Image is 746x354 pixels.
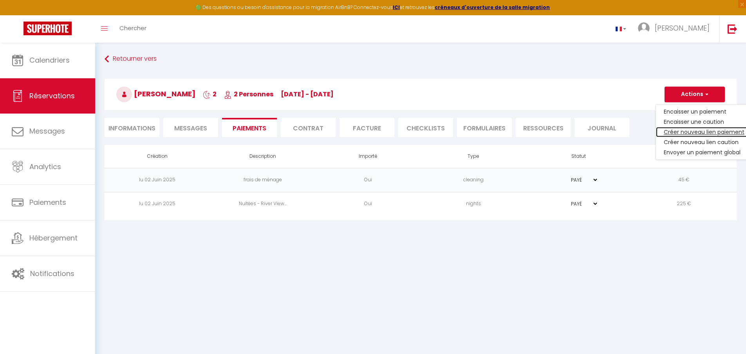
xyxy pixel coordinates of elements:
[631,168,737,192] td: 45 €
[281,118,336,137] li: Contrat
[632,15,719,43] a: ... [PERSON_NAME]
[457,118,512,137] li: FORMULAIRES
[23,22,72,35] img: Super Booking
[116,89,195,99] span: [PERSON_NAME]
[105,52,737,66] a: Retourner vers
[516,118,571,137] li: Ressources
[631,192,737,216] td: 225 €
[210,168,315,192] td: frais de ménage
[105,118,159,137] li: Informations
[393,4,400,11] a: ICI
[421,168,526,192] td: cleaning
[665,87,725,102] button: Actions
[203,90,217,99] span: 2
[29,126,65,136] span: Messages
[315,192,421,216] td: Oui
[526,145,631,168] th: Statut
[340,118,394,137] li: Facture
[224,90,273,99] span: 2 Personnes
[574,118,629,137] li: Journal
[631,145,737,168] th: Total
[210,145,315,168] th: Description
[29,55,70,65] span: Calendriers
[29,197,66,207] span: Paiements
[119,24,146,32] span: Chercher
[728,24,737,34] img: logout
[421,145,526,168] th: Type
[638,22,650,34] img: ...
[174,124,207,133] span: Messages
[435,4,550,11] a: créneaux d'ouverture de la salle migration
[29,162,61,172] span: Analytics
[655,23,710,33] span: [PERSON_NAME]
[315,145,421,168] th: Importé
[30,269,74,278] span: Notifications
[222,118,277,137] li: Paiements
[6,3,30,27] button: Ouvrir le widget de chat LiveChat
[29,233,78,243] span: Hébergement
[421,192,526,216] td: nights
[281,90,334,99] span: [DATE] - [DATE]
[105,192,210,216] td: lu 02 Juin 2025
[105,168,210,192] td: lu 02 Juin 2025
[105,145,210,168] th: Création
[114,15,152,43] a: Chercher
[29,91,75,101] span: Réservations
[315,168,421,192] td: Oui
[398,118,453,137] li: CHECKLISTS
[210,192,315,216] td: Nuitées - River View...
